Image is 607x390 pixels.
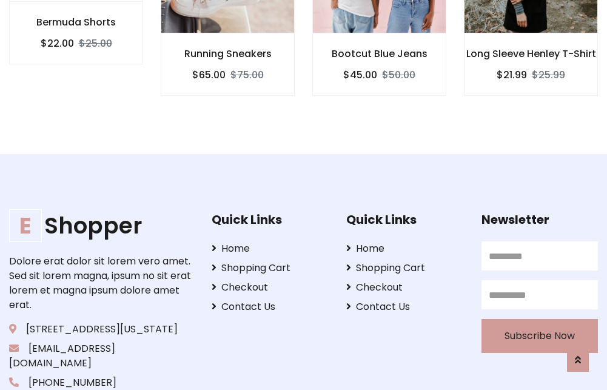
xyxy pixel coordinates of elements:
h6: $45.00 [343,69,377,81]
h6: Bootcut Blue Jeans [313,48,446,59]
p: Dolore erat dolor sit lorem vero amet. Sed sit lorem magna, ipsum no sit erat lorem et magna ipsu... [9,254,193,312]
h6: $21.99 [497,69,527,81]
h6: $65.00 [192,69,226,81]
h6: Bermuda Shorts [10,16,143,28]
del: $25.00 [79,36,112,50]
p: [STREET_ADDRESS][US_STATE] [9,322,193,337]
a: Home [346,241,463,256]
h1: Shopper [9,212,193,239]
h6: Running Sneakers [161,48,294,59]
del: $75.00 [230,68,264,82]
a: Shopping Cart [346,261,463,275]
h6: $22.00 [41,38,74,49]
del: $50.00 [382,68,415,82]
a: Checkout [346,280,463,295]
button: Subscribe Now [481,319,598,353]
a: Checkout [212,280,328,295]
a: Home [212,241,328,256]
h5: Newsletter [481,212,598,227]
a: Shopping Cart [212,261,328,275]
h5: Quick Links [212,212,328,227]
h5: Quick Links [346,212,463,227]
a: Contact Us [212,300,328,314]
p: [PHONE_NUMBER] [9,375,193,390]
a: EShopper [9,212,193,239]
a: Contact Us [346,300,463,314]
del: $25.99 [532,68,565,82]
h6: Long Sleeve Henley T-Shirt [464,48,597,59]
span: E [9,209,42,242]
p: [EMAIL_ADDRESS][DOMAIN_NAME] [9,341,193,371]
